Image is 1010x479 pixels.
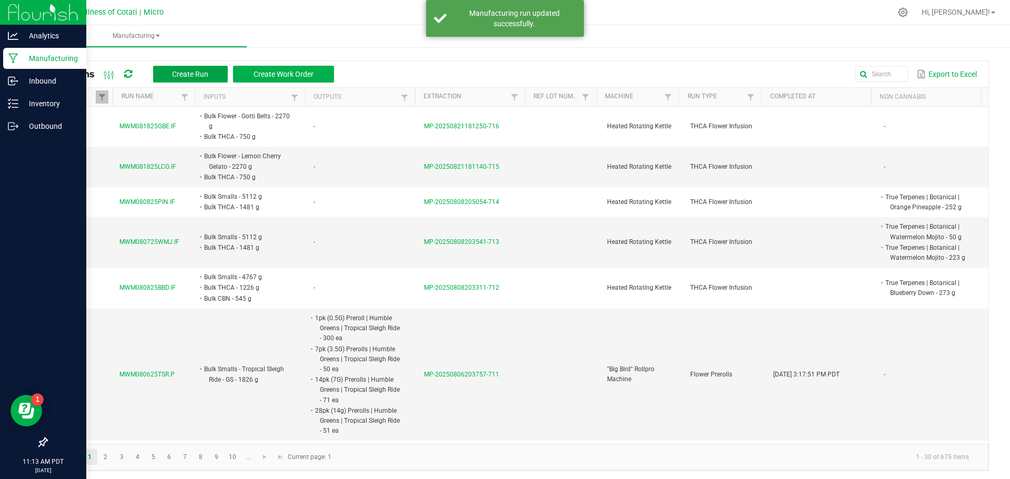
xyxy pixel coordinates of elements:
[338,449,977,466] kendo-pager-info: 1 - 30 of 675 items
[424,163,499,170] span: MP-20250821181140-715
[314,313,401,344] li: 1pk (0.5G) Preroll | Humble Greens | Tropical Sleigh Ride - 300 ea
[203,172,290,182] li: Bulk THCA - 750 g
[314,374,401,405] li: 14pk (7G) Prerolls | Humble Greens | Tropical Sleigh Ride - 71 ea
[25,32,247,40] span: Manufacturing
[607,284,671,291] span: Heated Rotating Kettle
[533,93,579,101] a: Ref Lot NumberSortable
[47,444,988,471] kendo-pager: Current page: 1
[884,278,972,298] li: True Terpenes | Botanical | Blueberry Down - 273 g
[203,232,290,242] li: Bulk Smalls - 5112 g
[203,191,290,202] li: Bulk Smalls - 5112 g
[18,75,82,87] p: Inbound
[773,371,840,378] span: [DATE] 3:17:51 PM PDT
[288,91,301,104] a: Filter
[690,238,752,246] span: THCA Flower Infusion
[690,123,752,130] span: THCA Flower Infusion
[178,90,191,104] a: Filter
[423,93,508,101] a: ExtractionSortable
[424,238,499,246] span: MP-20250808203541-713
[307,268,418,309] td: -
[161,449,177,465] a: Page 6
[307,187,418,217] td: -
[98,449,113,465] a: Page 2
[18,29,82,42] p: Analytics
[209,449,224,465] a: Page 9
[884,242,972,263] li: True Terpenes | Botanical | Watermelon Mojito - 223 g
[307,217,418,268] td: -
[690,198,752,206] span: THCA Flower Infusion
[744,90,757,104] a: Filter
[18,97,82,110] p: Inventory
[203,282,290,293] li: Bulk THCA - 1226 g
[8,76,18,86] inline-svg: Inbound
[51,8,164,17] span: Mercy Wellness of Cotati | Micro
[119,121,176,131] span: MWM081825GBE.IF
[579,90,592,104] a: Filter
[508,90,521,104] a: Filter
[119,197,175,207] span: MWM080825PIN.IF
[260,453,269,461] span: Go to the next page
[398,91,411,104] a: Filter
[424,123,499,130] span: MP-20250821181250-716
[424,198,499,206] span: MP-20250808205054-714
[18,120,82,133] p: Outbound
[203,111,290,131] li: Bulk Flower - Gotti Belts - 2270 g
[5,466,82,474] p: [DATE]
[314,405,401,436] li: 28pk (14g) Prerolls | Humble Greens | Tropical Sleigh Ride - 51 ea
[276,453,285,461] span: Go to the last page
[452,8,576,29] div: Manufacturing run updated successfully.
[314,344,401,375] li: 7pk (3.5G) Prerolls | Humble Greens | Tropical Sleigh Ride - 50 ea
[662,90,674,104] a: Filter
[871,88,981,107] th: Non Cannabis
[922,8,990,16] span: Hi, [PERSON_NAME]!
[203,151,290,171] li: Bulk Flower - Lemon Cherry Gelato - 2270 g
[203,364,290,384] li: Bulk Smalls - Tropical Sleigh Ride - GS - 1826 g
[257,449,272,465] a: Go to the next page
[203,242,290,253] li: Bulk THCA - 1481 g
[114,449,129,465] a: Page 3
[119,370,175,380] span: MWM080625TSR.P
[25,25,247,47] a: Manufacturing
[424,371,499,378] span: MP-20250806203757-711
[55,65,342,83] div: All Runs
[119,162,176,172] span: MWM081825LCG.IF
[8,121,18,131] inline-svg: Outbound
[177,449,193,465] a: Page 7
[884,192,972,212] li: True Terpenes | Botanical | Orange Pineapple - 252 g
[82,449,97,465] a: Page 1
[254,70,314,78] span: Create Work Order
[305,88,415,107] th: Outputs
[272,449,288,465] a: Go to the last page
[877,107,988,147] td: -
[607,163,671,170] span: Heated Rotating Kettle
[690,163,752,170] span: THCA Flower Infusion
[688,93,744,101] a: Run TypeSortable
[690,371,732,378] span: Flower Prerolls
[8,30,18,41] inline-svg: Analytics
[233,66,334,83] button: Create Work Order
[31,393,44,406] iframe: Resource center unread badge
[193,449,208,465] a: Page 8
[605,93,662,101] a: MachineSortable
[146,449,161,465] a: Page 5
[5,457,82,466] p: 11:13 AM PDT
[607,238,671,246] span: Heated Rotating Kettle
[11,395,42,426] iframe: Resource center
[877,147,988,187] td: -
[8,98,18,109] inline-svg: Inventory
[203,272,290,282] li: Bulk Smalls - 4767 g
[607,365,654,383] span: "Big Bird" Rollpro Machine
[18,52,82,65] p: Manufacturing
[8,53,18,64] inline-svg: Manufacturing
[119,237,179,247] span: MWM080725WMJ.IF
[241,449,256,465] a: Page 11
[770,93,867,101] a: Completed AtSortable
[225,449,240,465] a: Page 10
[203,131,290,142] li: Bulk THCA - 750 g
[884,221,972,242] li: True Terpenes | Botanical | Watermelon Mojito - 50 g
[130,449,145,465] a: Page 4
[203,202,290,212] li: Bulk THCA - 1481 g
[203,293,290,304] li: Bulk CBN - 545 g
[607,198,671,206] span: Heated Rotating Kettle
[119,283,176,293] span: MWM080825BBD.IF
